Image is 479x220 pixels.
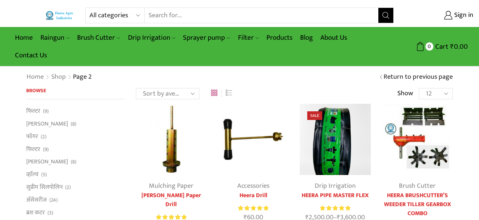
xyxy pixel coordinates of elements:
[263,29,296,46] a: Products
[37,29,73,46] a: Raingun
[43,146,49,153] span: (9)
[320,204,350,212] span: Rated out of 5
[26,130,38,143] a: फॉगर
[433,42,448,52] span: Cart
[382,104,453,175] img: Heera Brush Cutter’s Weeder Tiller Gearbox Combo
[425,42,433,50] span: 0
[65,184,71,191] span: (2)
[136,191,207,209] a: [PERSON_NAME] Paper Drill
[26,72,44,82] a: Home
[320,204,350,212] div: Rated 5.00 out of 5
[382,191,453,218] a: HEERA BRUSHCUTTER’S WEEDER TILLER GEARBOX COMBO
[145,8,378,23] input: Search for...
[315,180,356,192] a: Drip Irrigation
[124,29,179,46] a: Drip Irrigation
[238,204,268,212] span: Rated out of 5
[48,209,53,217] span: (3)
[41,133,46,141] span: (2)
[26,193,47,206] a: अ‍ॅसेसरीज
[11,29,37,46] a: Home
[307,111,322,120] span: Sale
[26,72,93,82] nav: Breadcrumb
[452,10,473,20] span: Sign in
[43,108,49,115] span: (9)
[378,8,393,23] button: Search button
[450,41,468,52] bdi: 0.00
[399,180,436,192] a: Brush Cutter
[73,29,124,46] a: Brush Cutter
[26,143,40,156] a: फिल्टर
[136,88,199,99] select: Shop order
[149,180,193,192] a: Mulching Paper
[218,104,289,175] img: Heera Drill
[384,72,453,82] a: Return to previous page
[26,156,68,168] a: [PERSON_NAME]
[405,9,473,22] a: Sign in
[136,104,207,175] img: Heera Mulching Paper Drill
[26,86,46,95] span: Browse
[73,71,92,82] span: Page 2
[317,29,351,46] a: About Us
[11,46,51,64] a: Contact Us
[300,104,370,175] img: Heera Gold Krushi Pipe Black
[296,29,317,46] a: Blog
[179,29,234,46] a: Sprayer pump
[234,29,263,46] a: Filter
[26,168,39,181] a: व्हाॅल्व
[71,158,76,166] span: (8)
[238,204,268,212] div: Rated 5.00 out of 5
[401,40,468,54] a: 0 Cart ₹0.00
[237,180,269,192] a: Accessories
[26,118,68,130] a: [PERSON_NAME]
[450,41,454,52] span: ₹
[71,120,76,128] span: (8)
[49,196,58,204] span: (24)
[51,72,66,82] a: Shop
[218,191,289,200] a: Heera Drill
[41,171,47,178] span: (5)
[26,107,40,117] a: फिल्टर
[397,89,413,99] span: Show
[26,206,45,219] a: ब्रश कटर
[26,181,62,193] a: सुप्रीम सिलपोलिन
[300,191,370,200] a: HEERA PIPE MASTER FLEX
